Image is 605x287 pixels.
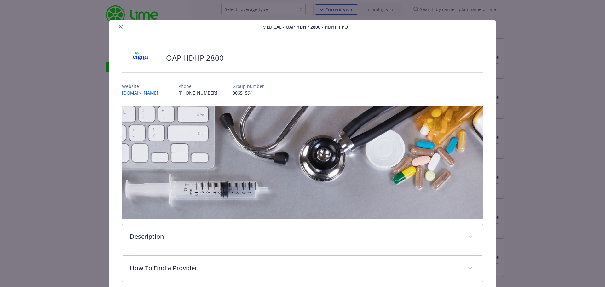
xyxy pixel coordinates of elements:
[122,49,160,67] img: CIGNA
[122,256,483,282] div: How To Find a Provider
[178,89,217,96] p: [PHONE_NUMBER]
[166,53,224,63] h2: OAP HDHP 2800
[178,83,217,89] p: Phone
[262,24,348,30] span: Medical - OAP HDHP 2800 - HDHP PPO
[233,89,264,96] p: 00651594
[122,90,163,96] a: [DOMAIN_NAME]
[233,83,264,89] p: Group number
[130,232,460,241] p: Description
[117,23,124,31] button: close
[122,83,163,89] p: Website
[130,263,460,273] p: How To Find a Provider
[122,106,483,219] img: banner
[122,224,483,250] div: Description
